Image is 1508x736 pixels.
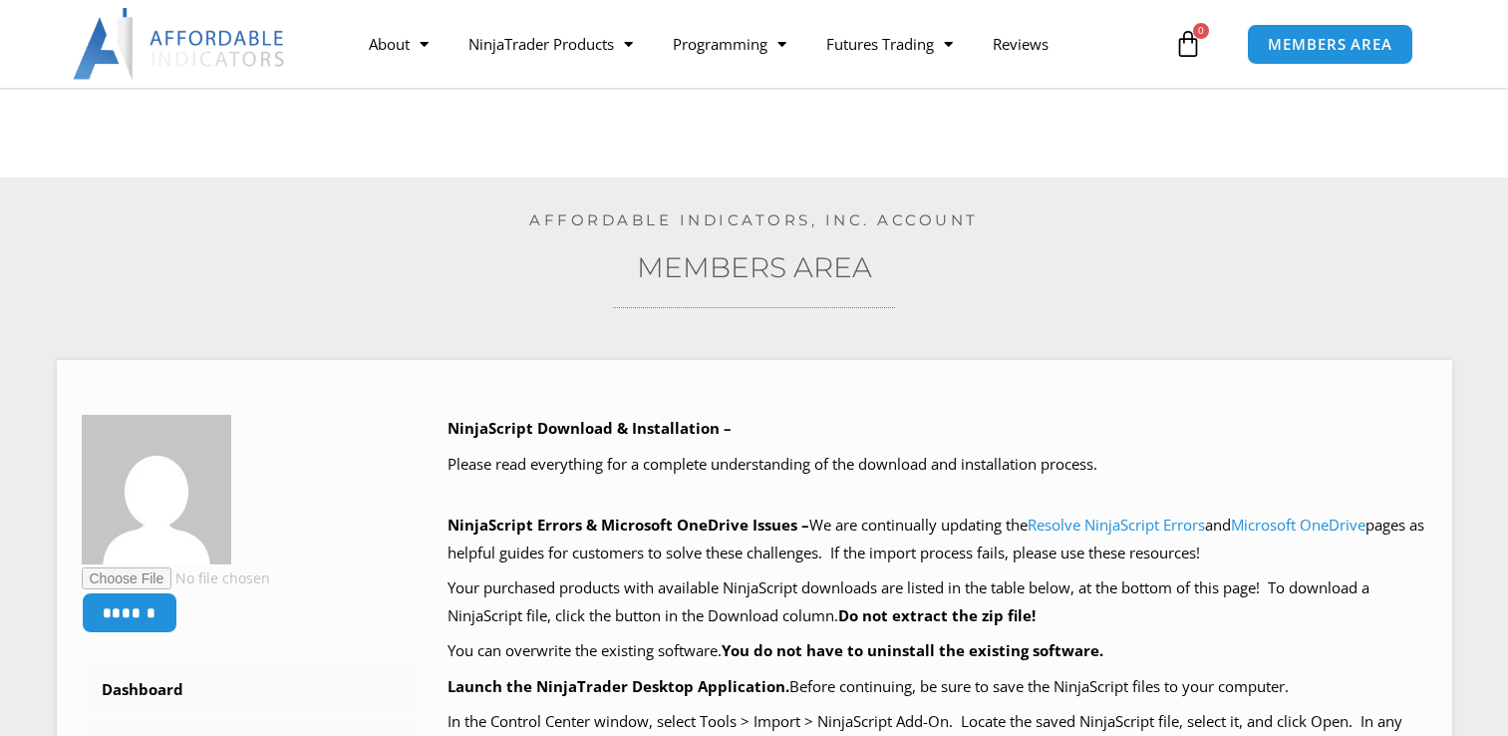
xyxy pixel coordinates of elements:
[448,512,1427,567] p: We are continually updating the and pages as helpful guides for customers to solve these challeng...
[349,21,449,67] a: About
[838,605,1036,625] b: Do not extract the zip file!
[722,640,1103,660] b: You do not have to uninstall the existing software.
[82,664,419,716] a: Dashboard
[448,676,789,696] b: Launch the NinjaTrader Desktop Application.
[449,21,653,67] a: NinjaTrader Products
[349,21,1169,67] nav: Menu
[1144,15,1232,73] a: 0
[448,637,1427,665] p: You can overwrite the existing software.
[529,210,979,229] a: Affordable Indicators, Inc. Account
[637,250,872,284] a: Members Area
[448,418,732,438] b: NinjaScript Download & Installation –
[653,21,806,67] a: Programming
[1231,515,1365,535] a: Microsoft OneDrive
[73,8,287,80] img: LogoAI | Affordable Indicators – NinjaTrader
[1193,23,1209,39] span: 0
[448,515,809,535] b: NinjaScript Errors & Microsoft OneDrive Issues –
[1247,24,1413,65] a: MEMBERS AREA
[448,574,1427,630] p: Your purchased products with available NinjaScript downloads are listed in the table below, at th...
[973,21,1068,67] a: Reviews
[82,415,231,564] img: cb6ead7edff2f2e96c2519508235e8e3d3cffd3d4bfde70a6fa1b11179efffbc
[1028,515,1205,535] a: Resolve NinjaScript Errors
[448,673,1427,701] p: Before continuing, be sure to save the NinjaScript files to your computer.
[806,21,973,67] a: Futures Trading
[1268,37,1392,52] span: MEMBERS AREA
[448,451,1427,479] p: Please read everything for a complete understanding of the download and installation process.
